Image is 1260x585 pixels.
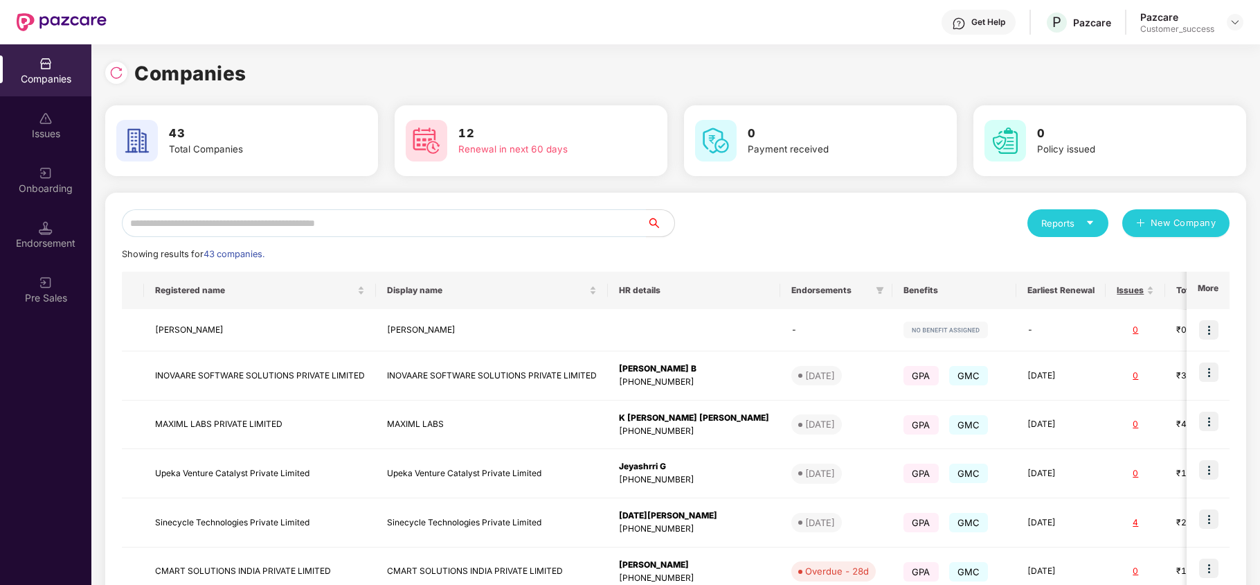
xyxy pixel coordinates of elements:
[1199,509,1218,529] img: icon
[1117,467,1154,480] div: 0
[144,309,376,351] td: [PERSON_NAME]
[406,120,447,161] img: svg+xml;base64,PHN2ZyB4bWxucz0iaHR0cDovL3d3dy53My5vcmcvMjAwMC9zdmciIHdpZHRoPSI2MCIgaGVpZ2h0PSI2MC...
[144,272,376,309] th: Registered name
[695,120,737,161] img: svg+xml;base64,PHN2ZyB4bWxucz0iaHR0cDovL3d3dy53My5vcmcvMjAwMC9zdmciIHdpZHRoPSI2MCIgaGVpZ2h0PSI2MC...
[1016,309,1106,351] td: -
[1199,559,1218,578] img: icon
[376,309,608,351] td: [PERSON_NAME]
[1037,125,1200,143] h3: 0
[134,58,246,89] h1: Companies
[805,417,835,431] div: [DATE]
[1187,272,1230,309] th: More
[619,559,769,572] div: [PERSON_NAME]
[1106,272,1165,309] th: Issues
[1016,449,1106,498] td: [DATE]
[748,142,911,157] div: Payment received
[1176,565,1245,578] div: ₹15,47,686.82
[376,401,608,450] td: MAXIML LABS
[646,209,675,237] button: search
[903,415,939,435] span: GPA
[1140,24,1214,35] div: Customer_success
[39,57,53,71] img: svg+xml;base64,PHN2ZyBpZD0iQ29tcGFuaWVzIiB4bWxucz0iaHR0cDovL3d3dy53My5vcmcvMjAwMC9zdmciIHdpZHRoPS...
[458,125,622,143] h3: 12
[39,221,53,235] img: svg+xml;base64,PHN2ZyB3aWR0aD0iMTQuNSIgaGVpZ2h0PSIxNC41IiB2aWV3Qm94PSIwIDAgMTYgMTYiIGZpbGw9Im5vbm...
[39,166,53,180] img: svg+xml;base64,PHN2ZyB3aWR0aD0iMjAiIGhlaWdodD0iMjAiIHZpZXdCb3g9IjAgMCAyMCAyMCIgZmlsbD0ibm9uZSIgeG...
[1117,418,1154,431] div: 0
[748,125,911,143] h3: 0
[619,572,769,585] div: [PHONE_NUMBER]
[1016,351,1106,401] td: [DATE]
[1073,16,1111,29] div: Pazcare
[122,249,264,259] span: Showing results for
[1165,272,1257,309] th: Total Premium
[39,276,53,290] img: svg+xml;base64,PHN2ZyB3aWR0aD0iMjAiIGhlaWdodD0iMjAiIHZpZXdCb3g9IjAgMCAyMCAyMCIgZmlsbD0ibm9uZSIgeG...
[949,513,989,532] span: GMC
[376,449,608,498] td: Upeka Venture Catalyst Private Limited
[1151,216,1216,230] span: New Company
[1037,142,1200,157] div: Policy issued
[1117,285,1144,296] span: Issues
[780,309,892,351] td: -
[1176,285,1235,296] span: Total Premium
[144,498,376,548] td: Sinecycle Technologies Private Limited
[204,249,264,259] span: 43 companies.
[949,464,989,483] span: GMC
[1140,10,1214,24] div: Pazcare
[1016,498,1106,548] td: [DATE]
[1086,218,1095,227] span: caret-down
[144,401,376,450] td: MAXIML LABS PRIVATE LIMITED
[971,17,1005,28] div: Get Help
[1199,320,1218,340] img: icon
[949,366,989,385] span: GMC
[1136,218,1145,229] span: plus
[791,285,870,296] span: Endorsements
[169,125,332,143] h3: 43
[39,112,53,125] img: svg+xml;base64,PHN2ZyBpZD0iSXNzdWVzX2Rpc2FibGVkIiB4bWxucz0iaHR0cDovL3d3dy53My5vcmcvMjAwMC9zdmciIH...
[17,13,107,31] img: New Pazcare Logo
[376,351,608,401] td: INOVAARE SOFTWARE SOLUTIONS PRIVATE LIMITED
[1176,418,1245,431] div: ₹4,01,884.4
[1199,363,1218,382] img: icon
[1199,412,1218,431] img: icon
[903,513,939,532] span: GPA
[949,562,989,582] span: GMC
[873,282,887,299] span: filter
[619,460,769,473] div: Jeyashrri G
[155,285,354,296] span: Registered name
[376,498,608,548] td: Sinecycle Technologies Private Limited
[619,363,769,376] div: [PERSON_NAME] B
[619,376,769,389] div: [PHONE_NUMBER]
[903,562,939,582] span: GPA
[1176,467,1245,480] div: ₹10,09,254
[387,285,586,296] span: Display name
[903,464,939,483] span: GPA
[1199,460,1218,480] img: icon
[458,142,622,157] div: Renewal in next 60 days
[984,120,1026,161] img: svg+xml;base64,PHN2ZyB4bWxucz0iaHR0cDovL3d3dy53My5vcmcvMjAwMC9zdmciIHdpZHRoPSI2MCIgaGVpZ2h0PSI2MC...
[169,142,332,157] div: Total Companies
[1117,516,1154,530] div: 4
[1016,272,1106,309] th: Earliest Renewal
[903,322,988,338] img: svg+xml;base64,PHN2ZyB4bWxucz0iaHR0cDovL3d3dy53My5vcmcvMjAwMC9zdmciIHdpZHRoPSIxMjIiIGhlaWdodD0iMj...
[619,473,769,487] div: [PHONE_NUMBER]
[805,516,835,530] div: [DATE]
[1052,14,1061,30] span: P
[952,17,966,30] img: svg+xml;base64,PHN2ZyBpZD0iSGVscC0zMngzMiIgeG1sbnM9Imh0dHA6Ly93d3cudzMub3JnLzIwMDAvc3ZnIiB3aWR0aD...
[608,272,780,309] th: HR details
[1176,369,1245,383] div: ₹31,50,715.64
[1117,565,1154,578] div: 0
[646,218,674,229] span: search
[116,120,158,161] img: svg+xml;base64,PHN2ZyB4bWxucz0iaHR0cDovL3d3dy53My5vcmcvMjAwMC9zdmciIHdpZHRoPSI2MCIgaGVpZ2h0PSI2MC...
[876,286,884,295] span: filter
[805,369,835,383] div: [DATE]
[1016,401,1106,450] td: [DATE]
[619,412,769,425] div: K [PERSON_NAME] [PERSON_NAME]
[1176,516,1245,530] div: ₹27,46,657.68
[805,564,869,578] div: Overdue - 28d
[1041,216,1095,230] div: Reports
[619,425,769,438] div: [PHONE_NUMBER]
[144,449,376,498] td: Upeka Venture Catalyst Private Limited
[109,66,123,80] img: svg+xml;base64,PHN2ZyBpZD0iUmVsb2FkLTMyeDMyIiB4bWxucz0iaHR0cDovL3d3dy53My5vcmcvMjAwMC9zdmciIHdpZH...
[619,523,769,536] div: [PHONE_NUMBER]
[892,272,1016,309] th: Benefits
